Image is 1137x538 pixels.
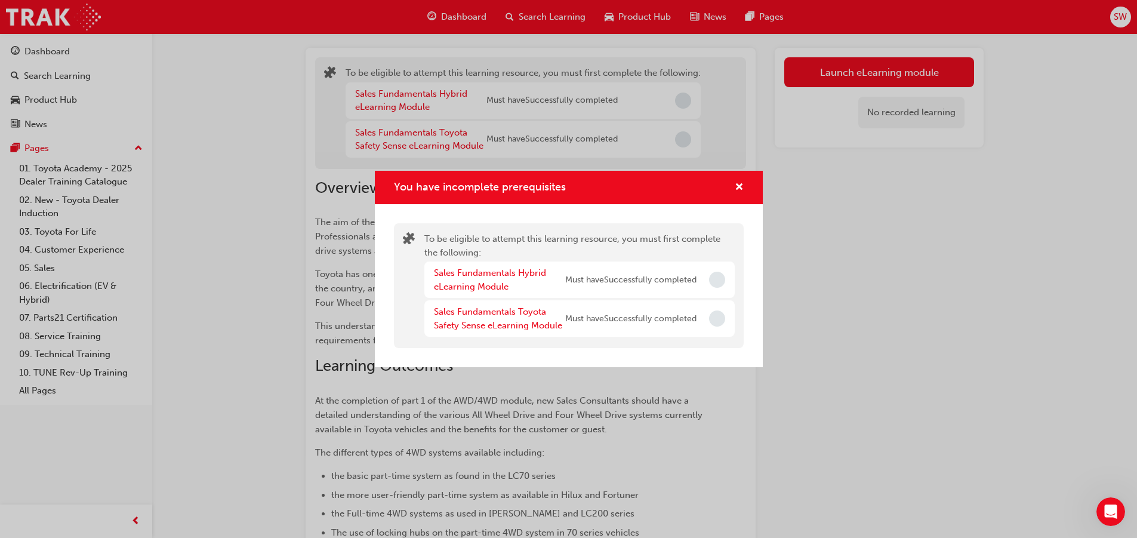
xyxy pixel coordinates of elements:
[1096,497,1125,526] iframe: Intercom live chat
[434,306,562,331] a: Sales Fundamentals Toyota Safety Sense eLearning Module
[375,171,763,368] div: You have incomplete prerequisites
[403,233,415,247] span: puzzle-icon
[424,232,735,339] div: To be eligible to attempt this learning resource, you must first complete the following:
[735,180,744,195] button: cross-icon
[434,268,546,292] a: Sales Fundamentals Hybrid eLearning Module
[709,310,725,327] span: Incomplete
[709,272,725,288] span: Incomplete
[565,312,697,326] span: Must have Successfully completed
[394,180,566,193] span: You have incomplete prerequisites
[735,183,744,193] span: cross-icon
[565,273,697,287] span: Must have Successfully completed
